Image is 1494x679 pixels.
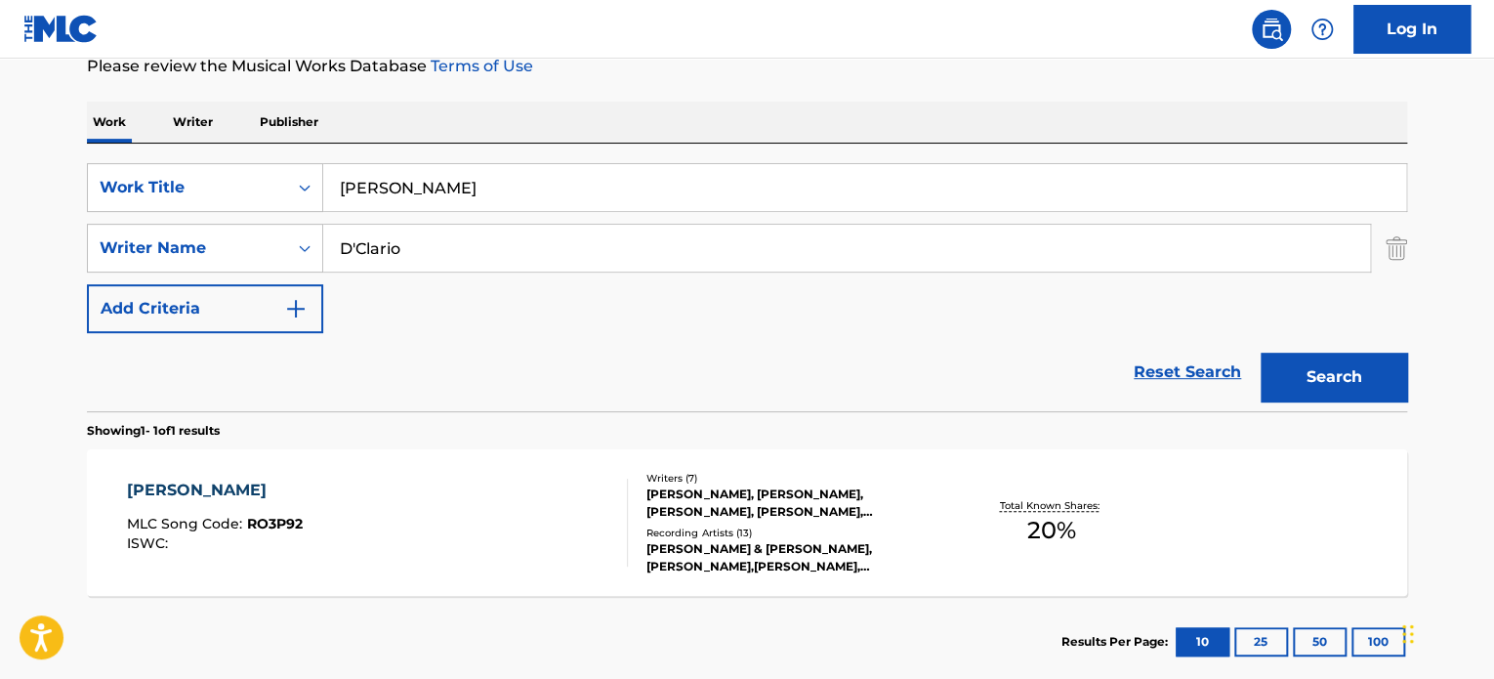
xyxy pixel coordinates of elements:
p: Work [87,102,132,143]
p: Results Per Page: [1061,633,1173,651]
div: Writers ( 7 ) [646,471,941,486]
button: Search [1261,353,1407,402]
form: Search Form [87,163,1407,411]
img: search [1260,18,1283,41]
img: help [1310,18,1334,41]
img: MLC Logo [23,15,99,43]
button: 25 [1234,627,1288,657]
img: Delete Criterion [1386,224,1407,273]
a: [PERSON_NAME]MLC Song Code:RO3P92ISWC:Writers (7)[PERSON_NAME], [PERSON_NAME], [PERSON_NAME], [PE... [87,449,1407,596]
a: Public Search [1252,10,1291,49]
button: Add Criteria [87,284,323,333]
button: 100 [1351,627,1405,657]
img: 9d2ae6d4665cec9f34b9.svg [284,297,308,320]
button: 50 [1293,627,1347,657]
span: MLC Song Code : [127,515,247,532]
div: Recording Artists ( 13 ) [646,526,941,540]
div: [PERSON_NAME], [PERSON_NAME], [PERSON_NAME], [PERSON_NAME], [PERSON_NAME] [PERSON_NAME], [PERSON_... [646,486,941,521]
p: Showing 1 - 1 of 1 results [87,422,220,440]
p: Writer [167,102,219,143]
div: [PERSON_NAME] & [PERSON_NAME], [PERSON_NAME],[PERSON_NAME], [PERSON_NAME]|[PERSON_NAME], [PERSON_... [646,540,941,575]
div: Work Title [100,176,275,199]
div: Help [1303,10,1342,49]
p: Please review the Musical Works Database [87,55,1407,78]
span: ISWC : [127,534,173,552]
button: 10 [1176,627,1229,657]
div: Writer Name [100,236,275,260]
span: RO3P92 [247,515,303,532]
a: Terms of Use [427,57,533,75]
p: Total Known Shares: [999,498,1103,513]
div: [PERSON_NAME] [127,479,303,502]
p: Publisher [254,102,324,143]
span: 20 % [1027,513,1076,548]
div: Drag [1402,605,1414,663]
a: Log In [1353,5,1471,54]
a: Reset Search [1124,351,1251,394]
iframe: Chat Widget [1396,585,1494,679]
